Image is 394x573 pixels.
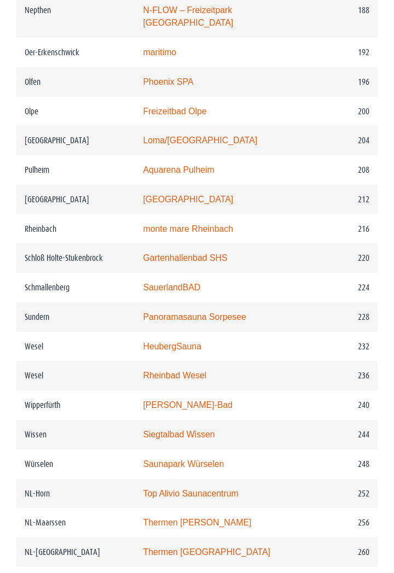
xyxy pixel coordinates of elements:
[143,136,257,145] a: Loma/[GEOGRAPHIC_DATA]
[16,185,135,214] td: [GEOGRAPHIC_DATA]
[16,214,135,244] td: Rheinbach
[143,430,215,439] a: Siegtalbad Wissen
[143,518,251,527] a: Thermen [PERSON_NAME]
[143,400,233,410] a: [PERSON_NAME]-Bad
[313,332,378,361] td: 232
[313,67,378,97] td: 196
[143,195,233,204] a: [GEOGRAPHIC_DATA]
[143,547,270,557] a: Thermen [GEOGRAPHIC_DATA]
[313,185,378,214] td: 212
[143,489,238,498] a: Top Alivio Saunacentrum
[143,107,206,116] a: Freizeitbad Olpe
[16,449,135,479] td: Würselen
[143,224,233,233] a: monte mare Rheinbach
[143,5,233,28] a: N-FLOW – Freizeitpark [GEOGRAPHIC_DATA]
[16,243,135,273] td: Schloß Holte-Stukenbrock
[313,361,378,390] td: 236
[16,537,135,567] td: NL-[GEOGRAPHIC_DATA]
[313,302,378,332] td: 228
[16,67,135,97] td: Olfen
[16,361,135,390] td: Wesel
[16,273,135,302] td: Schmallenberg
[313,537,378,567] td: 260
[313,243,378,273] td: 220
[143,283,200,292] a: SauerlandBAD
[16,155,135,185] td: Pulheim
[16,302,135,332] td: Sundern
[16,38,135,67] td: Oer-Erkenschwick
[143,253,227,262] a: Gartenhallenbad SHS
[313,214,378,244] td: 216
[16,97,135,126] td: Olpe
[313,38,378,67] td: 192
[143,48,176,57] a: maritimo
[313,390,378,420] td: 240
[313,126,378,155] td: 204
[313,273,378,302] td: 224
[16,479,135,508] td: NL-Horn
[143,77,193,86] a: Phoenix SPA
[143,312,246,321] a: Panoramasauna Sorpesee
[16,126,135,155] td: [GEOGRAPHIC_DATA]
[143,342,201,351] a: HeubergSauna
[313,508,378,537] td: 256
[16,332,135,361] td: Wesel
[313,97,378,126] td: 200
[16,420,135,449] td: Wissen
[143,165,214,174] a: Aquarena Pulheim
[16,508,135,537] td: NL-Maarssen
[143,371,206,380] a: Rheinbad Wesel
[313,479,378,508] td: 252
[313,449,378,479] td: 248
[143,459,224,469] a: Saunapark Würselen
[16,390,135,420] td: Wipperfürth
[313,155,378,185] td: 208
[313,420,378,449] td: 244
